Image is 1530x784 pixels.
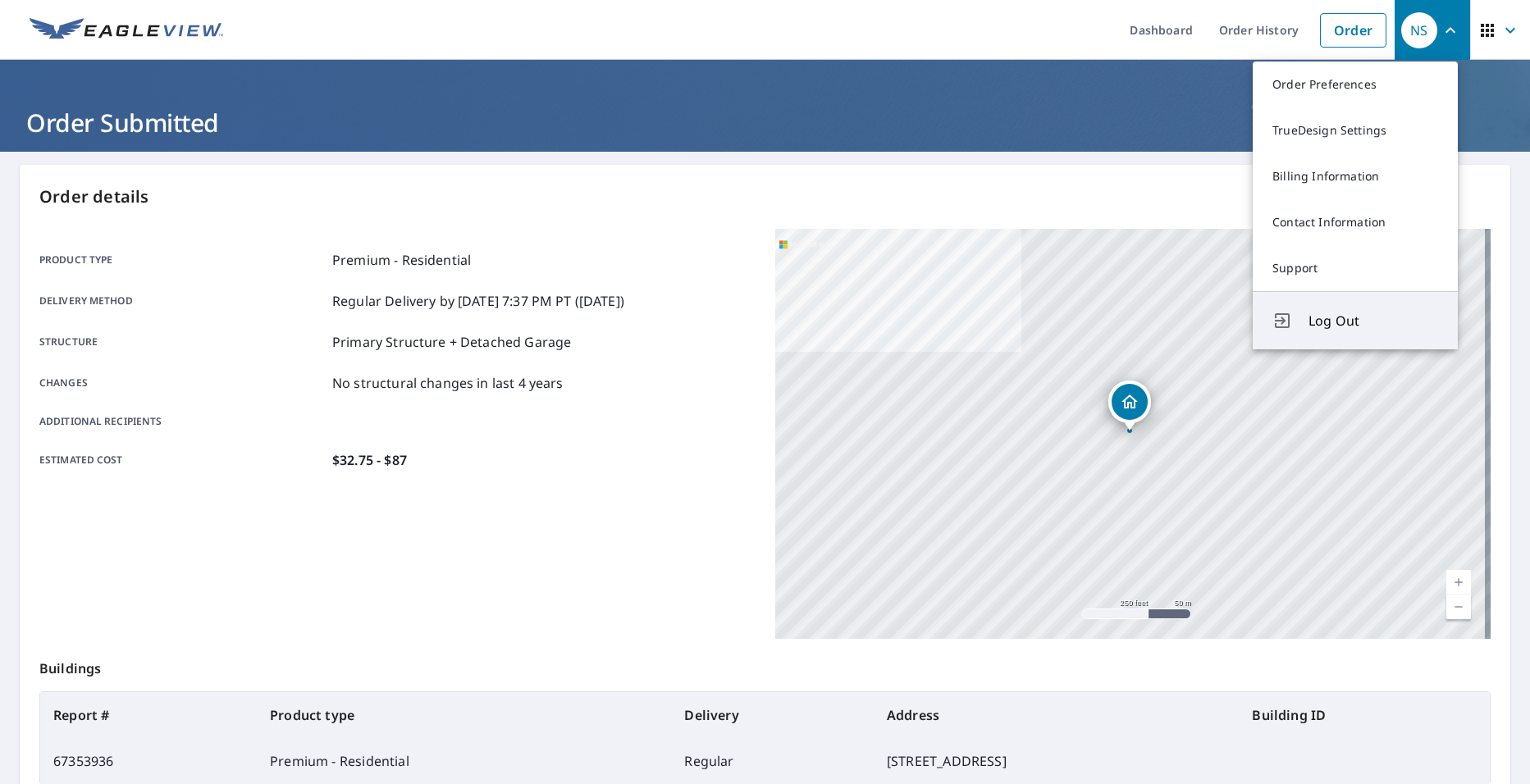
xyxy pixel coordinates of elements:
[1253,153,1458,199] a: Billing Information
[874,692,1240,738] th: Address
[257,692,671,738] th: Product type
[874,738,1240,784] td: [STREET_ADDRESS]
[40,738,257,784] td: 67353936
[40,692,257,738] th: Report #
[1446,595,1471,619] a: Current Level 17, Zoom Out
[1253,62,1458,107] a: Order Preferences
[332,373,564,393] p: No structural changes in last 4 years
[1239,692,1490,738] th: Building ID
[39,291,326,311] p: Delivery method
[39,373,326,393] p: Changes
[39,414,326,429] p: Additional recipients
[20,106,1510,139] h1: Order Submitted
[1253,245,1458,291] a: Support
[332,332,571,352] p: Primary Structure + Detached Garage
[1108,381,1151,431] div: Dropped pin, building 1, Residential property, 35 Somerset Cv Arlington, TN 38002
[39,185,1491,209] p: Order details
[1446,570,1471,595] a: Current Level 17, Zoom In
[39,332,326,352] p: Structure
[39,639,1491,691] p: Buildings
[1253,291,1458,349] button: Log Out
[257,738,671,784] td: Premium - Residential
[332,291,624,311] p: Regular Delivery by [DATE] 7:37 PM PT ([DATE])
[1320,13,1386,48] a: Order
[39,250,326,270] p: Product type
[39,450,326,470] p: Estimated cost
[671,692,874,738] th: Delivery
[332,250,471,270] p: Premium - Residential
[1308,311,1438,330] span: Log Out
[1253,107,1458,153] a: TrueDesign Settings
[30,18,223,43] img: EV Logo
[1401,12,1437,48] div: NS
[332,450,407,470] p: $32.75 - $87
[1253,199,1458,245] a: Contact Information
[671,738,874,784] td: Regular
